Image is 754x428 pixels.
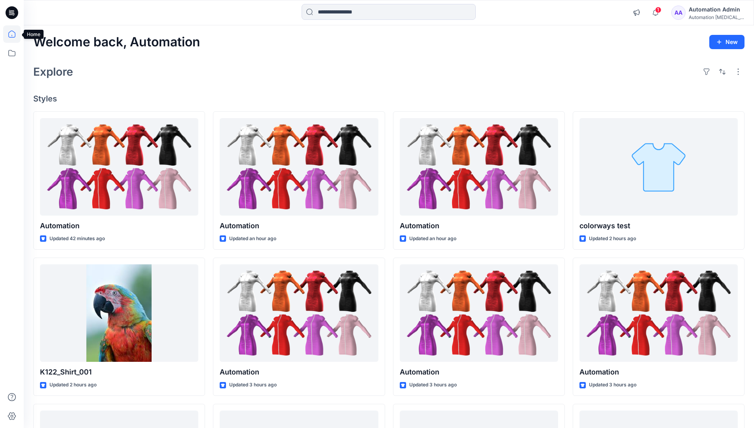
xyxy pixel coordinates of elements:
p: Updated 2 hours ago [49,381,97,389]
p: Automation [400,367,558,378]
h4: Styles [33,94,745,103]
button: New [709,35,745,49]
p: Updated an hour ago [409,235,456,243]
p: K122_Shirt_001 [40,367,198,378]
p: Automation [40,220,198,231]
p: Automation [220,367,378,378]
p: Automation [579,367,738,378]
div: Automation Admin [689,5,744,14]
p: Updated 3 hours ago [589,381,636,389]
p: Automation [220,220,378,231]
p: Updated 3 hours ago [409,381,457,389]
p: Updated 42 minutes ago [49,235,105,243]
a: Automation [40,118,198,216]
a: Automation [220,118,378,216]
a: colorways test [579,118,738,216]
div: AA [671,6,686,20]
a: K122_Shirt_001 [40,264,198,362]
a: Automation [400,264,558,362]
a: Automation [400,118,558,216]
a: Automation [579,264,738,362]
p: colorways test [579,220,738,231]
p: Updated 2 hours ago [589,235,636,243]
h2: Welcome back, Automation [33,35,200,50]
span: 1 [655,7,661,13]
p: Updated 3 hours ago [229,381,277,389]
p: Automation [400,220,558,231]
div: Automation [MEDICAL_DATA]... [689,14,744,20]
p: Updated an hour ago [229,235,276,243]
a: Automation [220,264,378,362]
h2: Explore [33,65,73,78]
